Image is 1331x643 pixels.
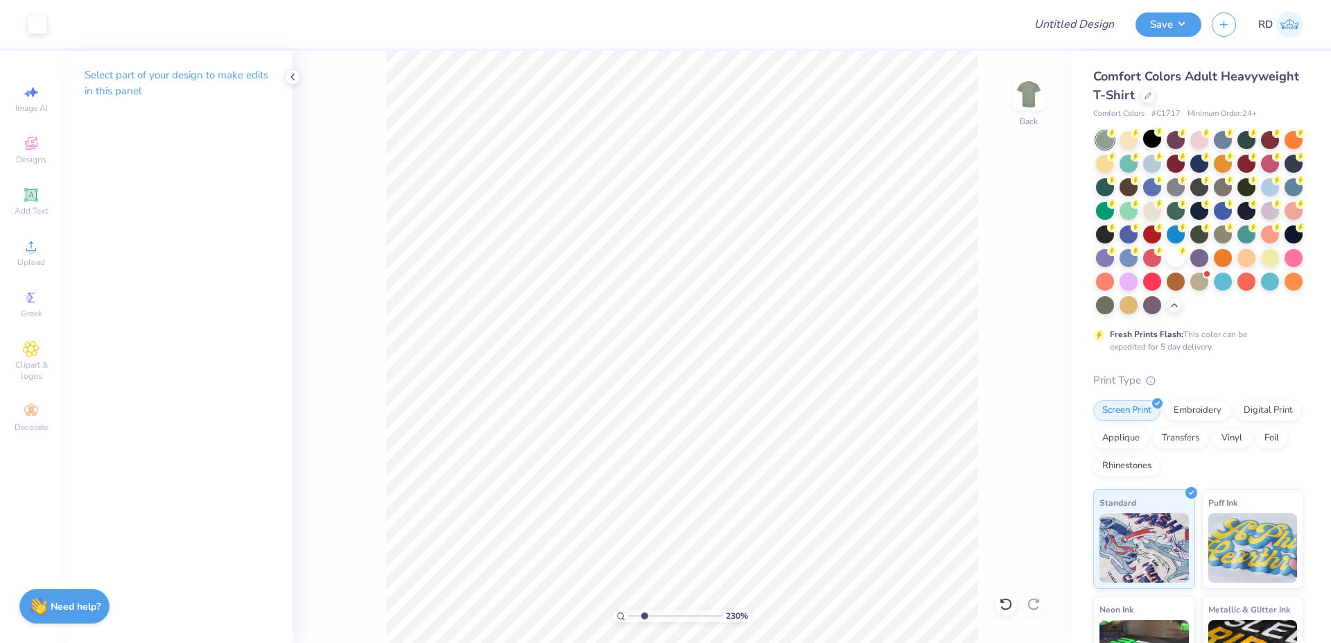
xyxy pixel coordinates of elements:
span: Puff Ink [1208,495,1237,510]
p: Select part of your design to make edits in this panel [85,67,270,99]
span: Add Text [15,205,48,216]
div: Transfers [1153,428,1208,449]
div: Print Type [1093,372,1303,388]
div: Embroidery [1165,400,1230,421]
span: Comfort Colors Adult Heavyweight T-Shirt [1093,68,1299,103]
span: Clipart & logos [7,359,55,381]
span: Designs [16,154,46,165]
div: Vinyl [1212,428,1251,449]
div: Digital Print [1235,400,1302,421]
img: Puff Ink [1208,513,1298,583]
span: # C1717 [1151,108,1181,120]
span: Greek [21,308,42,319]
input: Untitled Design [1023,10,1125,38]
img: Standard [1099,513,1189,583]
button: Save [1136,12,1201,37]
div: Screen Print [1093,400,1160,421]
img: Back [1015,80,1043,108]
span: RD [1258,17,1273,33]
div: Back [1020,115,1038,128]
span: Neon Ink [1099,602,1133,617]
span: Comfort Colors [1093,108,1145,120]
span: Minimum Order: 24 + [1188,108,1257,120]
strong: Fresh Prints Flash: [1110,329,1183,340]
strong: Need help? [51,600,101,613]
div: This color can be expedited for 5 day delivery. [1110,328,1280,353]
span: 230 % [726,610,748,622]
span: Upload [17,257,45,268]
span: Image AI [15,103,48,114]
a: RD [1258,11,1303,38]
div: Applique [1093,428,1149,449]
span: Decorate [15,422,48,433]
div: Foil [1255,428,1288,449]
span: Metallic & Glitter Ink [1208,602,1290,617]
div: Rhinestones [1093,456,1160,477]
span: Standard [1099,495,1136,510]
img: Rommel Del Rosario [1276,11,1303,38]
